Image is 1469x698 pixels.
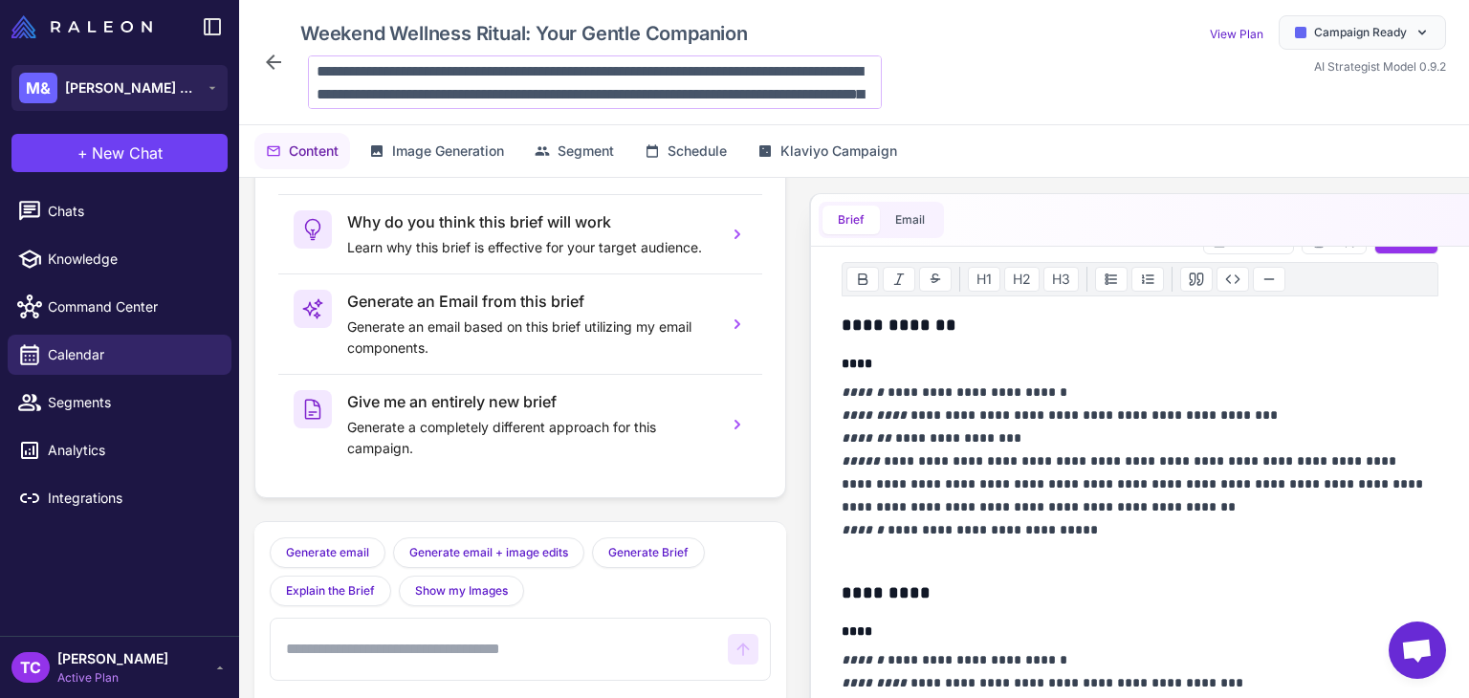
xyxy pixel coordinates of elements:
span: Image Generation [392,141,504,162]
div: M& [19,73,57,103]
span: Show my Images [415,582,508,600]
button: Segment [523,133,625,169]
a: Chats [8,191,231,231]
span: Command Center [48,296,216,317]
span: Klaviyo Campaign [780,141,897,162]
span: [PERSON_NAME] [57,648,168,669]
button: H3 [1043,267,1079,292]
button: Explain the Brief [270,576,391,606]
p: Generate an email based on this brief utilizing my email components. [347,316,713,359]
p: Learn why this brief is effective for your target audience. [347,237,713,258]
span: Content [289,141,339,162]
div: TC [11,652,50,683]
a: Command Center [8,287,231,327]
div: Click to edit campaign name [293,15,882,52]
button: Generate Brief [592,537,705,568]
span: AI Strategist Model 0.9.2 [1314,59,1446,74]
h3: Give me an entirely new brief [347,390,713,413]
span: Analytics [48,440,216,461]
span: Segments [48,392,216,413]
h3: Why do you think this brief will work [347,210,713,233]
a: Calendar [8,335,231,375]
span: Chats [48,201,216,222]
a: Integrations [8,478,231,518]
span: Generate Brief [608,544,689,561]
button: Generate email [270,537,385,568]
button: Brief [822,206,880,234]
span: Generate email + image edits [409,544,568,561]
p: Generate a completely different approach for this campaign. [347,417,713,459]
a: Segments [8,382,231,423]
a: Analytics [8,430,231,470]
span: New Chat [92,142,163,164]
span: Active Plan [57,669,168,687]
button: M&[PERSON_NAME] & [PERSON_NAME] [11,65,228,111]
img: Raleon Logo [11,15,152,38]
span: Generate email [286,544,369,561]
button: H2 [1004,267,1040,292]
span: Integrations [48,488,216,509]
button: Klaviyo Campaign [746,133,909,169]
h3: Generate an Email from this brief [347,290,713,313]
a: Knowledge [8,239,231,279]
a: View Plan [1210,27,1263,41]
span: Schedule [668,141,727,162]
span: Campaign Ready [1314,24,1407,41]
button: H1 [968,267,1000,292]
button: Show my Images [399,576,524,606]
button: Generate email + image edits [393,537,584,568]
button: Schedule [633,133,738,169]
button: Email [880,206,940,234]
button: Content [254,133,350,169]
button: Image Generation [358,133,515,169]
button: +New Chat [11,134,228,172]
span: + [77,142,88,164]
span: Calendar [48,344,216,365]
span: Knowledge [48,249,216,270]
a: Open chat [1389,622,1446,679]
span: Explain the Brief [286,582,375,600]
span: [PERSON_NAME] & [PERSON_NAME] [65,77,199,98]
span: Segment [558,141,614,162]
